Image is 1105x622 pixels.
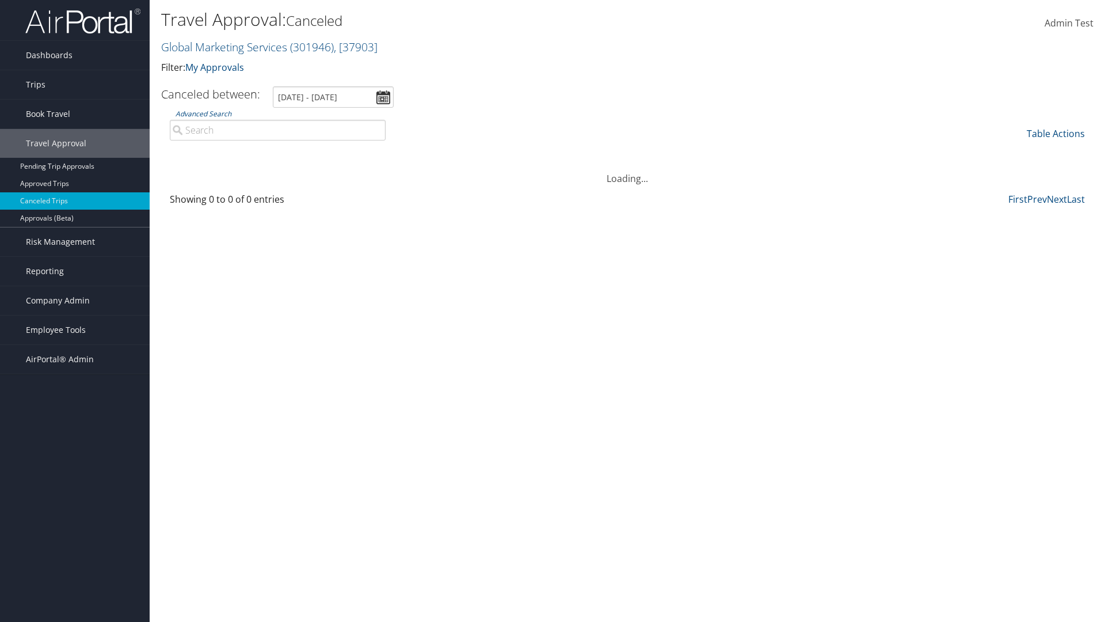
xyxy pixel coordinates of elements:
[176,109,231,119] a: Advanced Search
[26,129,86,158] span: Travel Approval
[161,60,783,75] p: Filter:
[25,7,140,35] img: airportal-logo.png
[161,7,783,32] h1: Travel Approval:
[185,61,244,74] a: My Approvals
[1047,193,1067,206] a: Next
[1027,193,1047,206] a: Prev
[161,158,1093,185] div: Loading...
[1067,193,1085,206] a: Last
[26,286,90,315] span: Company Admin
[170,192,386,212] div: Showing 0 to 0 of 0 entries
[1008,193,1027,206] a: First
[161,39,378,55] a: Global Marketing Services
[170,120,386,141] input: Advanced Search
[26,345,94,374] span: AirPortal® Admin
[26,41,73,70] span: Dashboards
[273,86,394,108] input: [DATE] - [DATE]
[1045,17,1093,29] span: Admin Test
[334,39,378,55] span: , [ 37903 ]
[290,39,334,55] span: ( 301946 )
[26,100,70,128] span: Book Travel
[26,316,86,344] span: Employee Tools
[26,227,95,256] span: Risk Management
[1045,6,1093,41] a: Admin Test
[286,11,342,30] small: Canceled
[161,86,260,102] h3: Canceled between:
[1027,127,1085,140] a: Table Actions
[26,257,64,286] span: Reporting
[26,70,45,99] span: Trips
